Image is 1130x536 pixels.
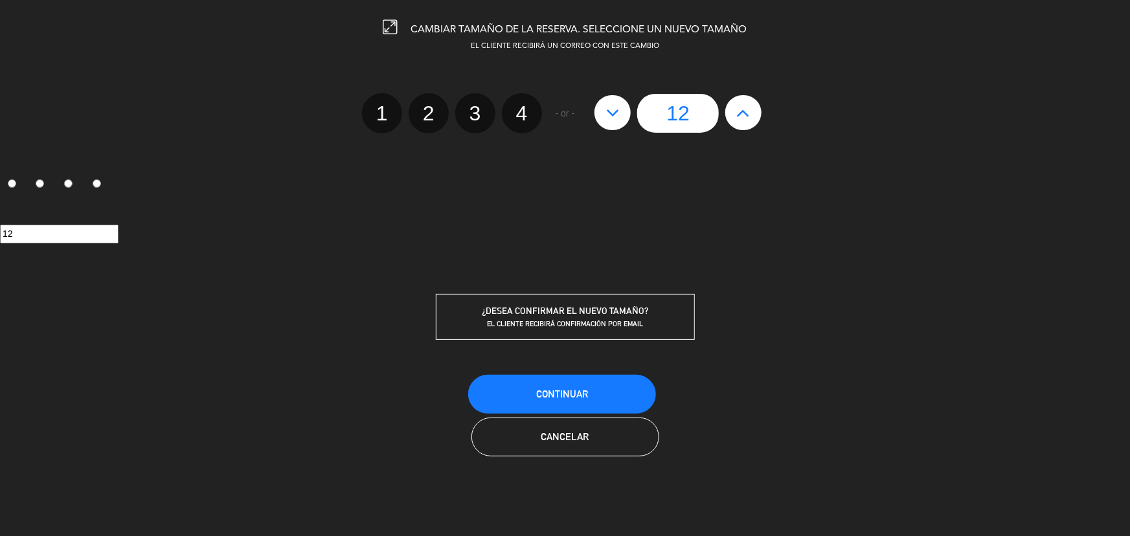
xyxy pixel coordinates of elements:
[536,388,588,399] span: Continuar
[455,93,495,133] label: 3
[409,93,449,133] label: 2
[28,174,57,196] label: 2
[487,319,643,328] span: EL CLIENTE RECIBIRÁ CONFIRMACIÓN POR EMAIL
[85,174,113,196] label: 4
[541,431,589,442] span: Cancelar
[64,179,73,188] input: 3
[93,179,101,188] input: 4
[482,306,648,316] span: ¿DESEA CONFIRMAR EL NUEVO TAMAÑO?
[556,106,575,121] span: - or -
[471,43,659,50] span: EL CLIENTE RECIBIRÁ UN CORREO CON ESTE CAMBIO
[57,174,85,196] label: 3
[36,179,44,188] input: 2
[471,418,659,456] button: Cancelar
[468,375,656,414] button: Continuar
[411,25,747,35] span: CAMBIAR TAMAÑO DE LA RESERVA. SELECCIONE UN NUEVO TAMAÑO
[362,93,402,133] label: 1
[8,179,16,188] input: 1
[502,93,542,133] label: 4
